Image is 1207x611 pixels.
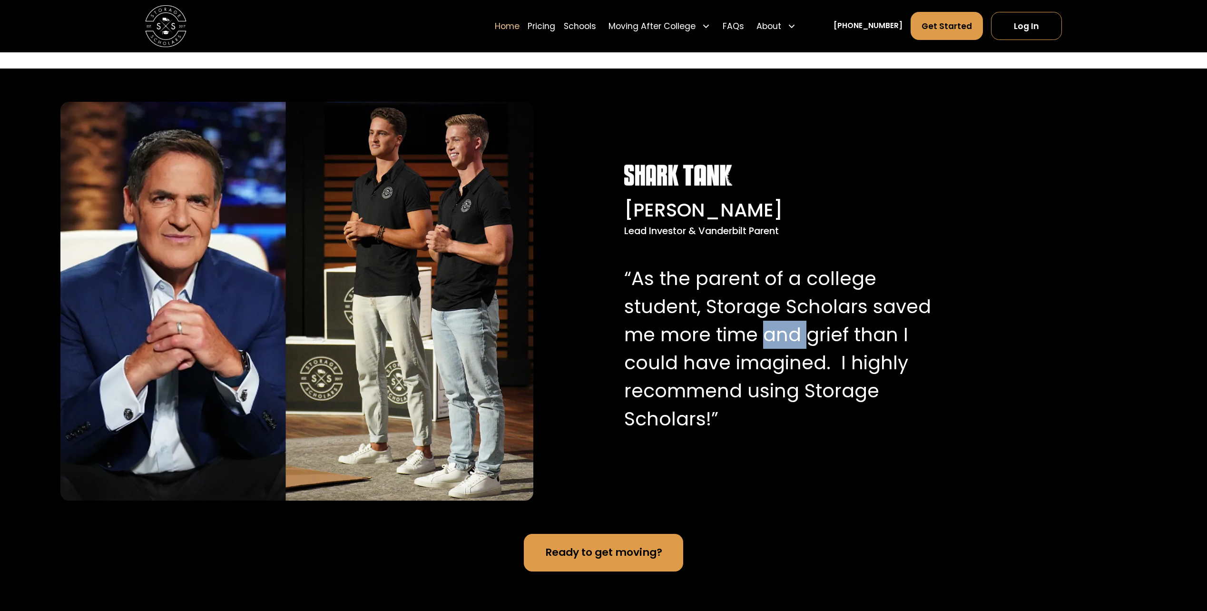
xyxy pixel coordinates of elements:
div: [PERSON_NAME] [624,196,932,224]
a: Schools [564,11,596,40]
div: About [756,20,781,32]
a: FAQs [723,11,744,40]
div: Lead Investor & Vanderbilt Parent [624,224,932,238]
img: Mark Cuban with Storage Scholar's co-founders, Sam and Matt. [60,102,533,501]
div: Moving After College [604,11,714,40]
div: Ready to get moving? [545,545,662,561]
a: Log In [991,12,1062,40]
p: “As the parent of a college student, Storage Scholars saved me more time and grief than I could h... [624,265,932,434]
img: Storage Scholars main logo [145,5,187,47]
a: [PHONE_NUMBER] [834,20,903,31]
a: Ready to get moving? [524,534,684,572]
a: Pricing [528,11,555,40]
div: About [752,11,800,40]
a: Get Started [911,12,983,40]
a: Home [495,11,520,40]
img: Shark Tank white logo. [624,165,733,186]
div: Moving After College [608,20,696,32]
